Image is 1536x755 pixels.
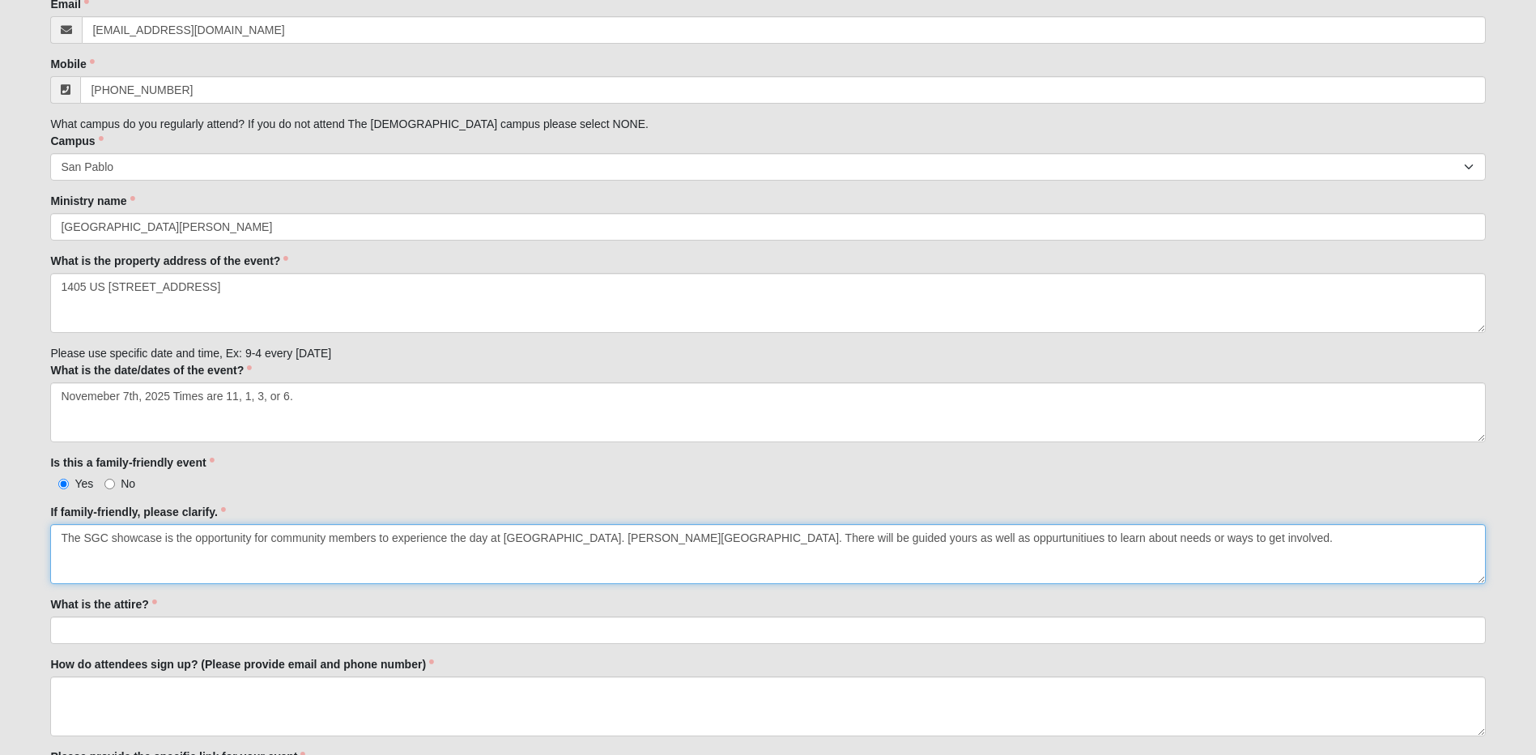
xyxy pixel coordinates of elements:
label: How do attendees sign up? (Please provide email and phone number) [50,656,434,672]
input: Yes [58,479,69,489]
label: What is the attire? [50,596,156,612]
label: Campus [50,133,103,149]
label: What is the property address of the event? [50,253,288,269]
input: No [104,479,115,489]
label: Mobile [50,56,94,72]
span: No [121,477,135,490]
span: Yes [74,477,93,490]
label: If family-friendly, please clarify. [50,504,225,520]
label: What is the date/dates of the event? [50,362,252,378]
label: Ministry name [50,193,134,209]
label: Is this a family-friendly event [50,454,214,471]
